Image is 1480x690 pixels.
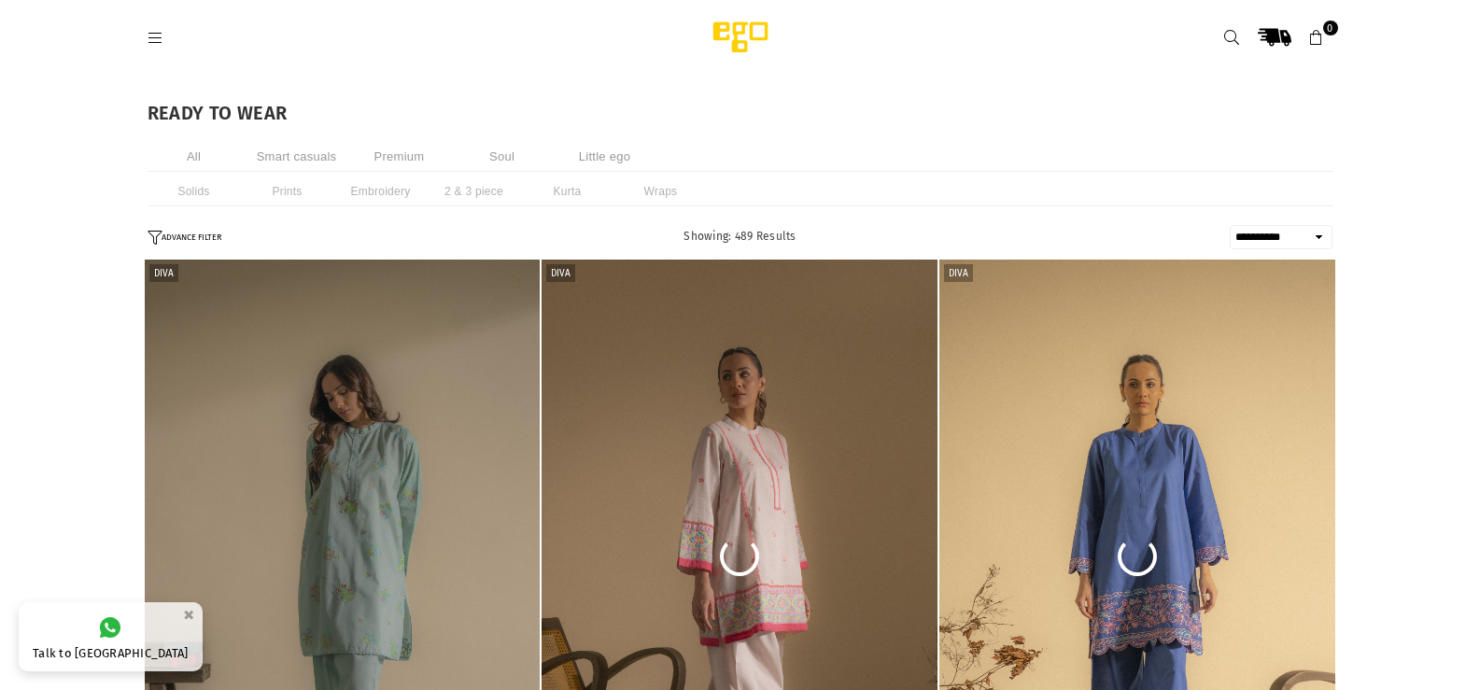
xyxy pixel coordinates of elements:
label: Diva [944,264,973,282]
img: Ego [661,19,820,56]
li: All [148,141,241,172]
span: 0 [1323,21,1338,35]
li: 2 & 3 piece [428,176,521,206]
label: Diva [149,264,178,282]
li: Smart casuals [250,141,344,172]
a: 0 [1300,21,1333,54]
li: Premium [353,141,446,172]
li: Solids [148,176,241,206]
a: Talk to [GEOGRAPHIC_DATA] [19,602,203,671]
a: Search [1216,21,1249,54]
button: ADVANCE FILTER [148,230,221,246]
li: Prints [241,176,334,206]
a: Menu [139,30,173,44]
li: Kurta [521,176,614,206]
button: × [177,599,200,630]
span: Showing: 489 Results [684,230,796,243]
h1: READY TO WEAR [148,104,1333,122]
li: Wraps [614,176,708,206]
li: Embroidery [334,176,428,206]
label: Diva [546,264,575,282]
li: Soul [456,141,549,172]
li: Little ego [558,141,652,172]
